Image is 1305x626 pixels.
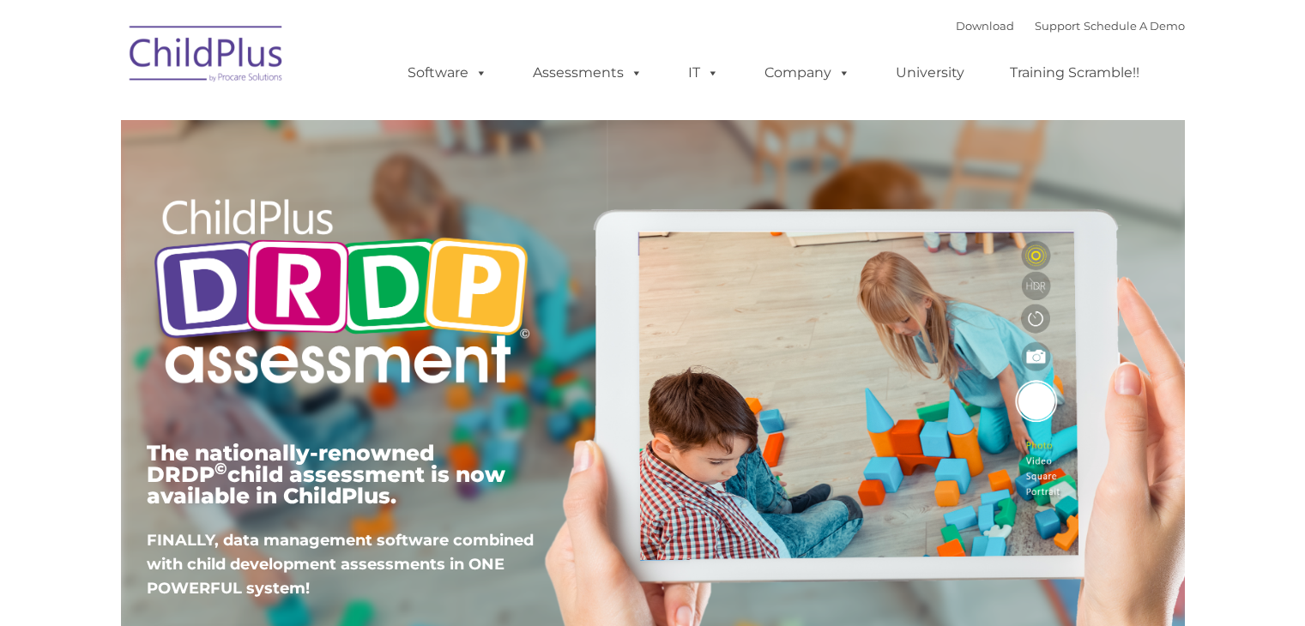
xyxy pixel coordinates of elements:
img: ChildPlus by Procare Solutions [121,14,293,99]
font: | [956,19,1185,33]
a: Schedule A Demo [1084,19,1185,33]
a: Company [747,56,867,90]
img: Copyright - DRDP Logo Light [147,176,536,412]
a: University [879,56,982,90]
a: IT [671,56,736,90]
sup: © [214,459,227,479]
span: FINALLY, data management software combined with child development assessments in ONE POWERFUL sys... [147,531,534,598]
a: Support [1035,19,1080,33]
a: Training Scramble!! [993,56,1157,90]
span: The nationally-renowned DRDP child assessment is now available in ChildPlus. [147,440,505,509]
a: Software [390,56,504,90]
a: Assessments [516,56,660,90]
a: Download [956,19,1014,33]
